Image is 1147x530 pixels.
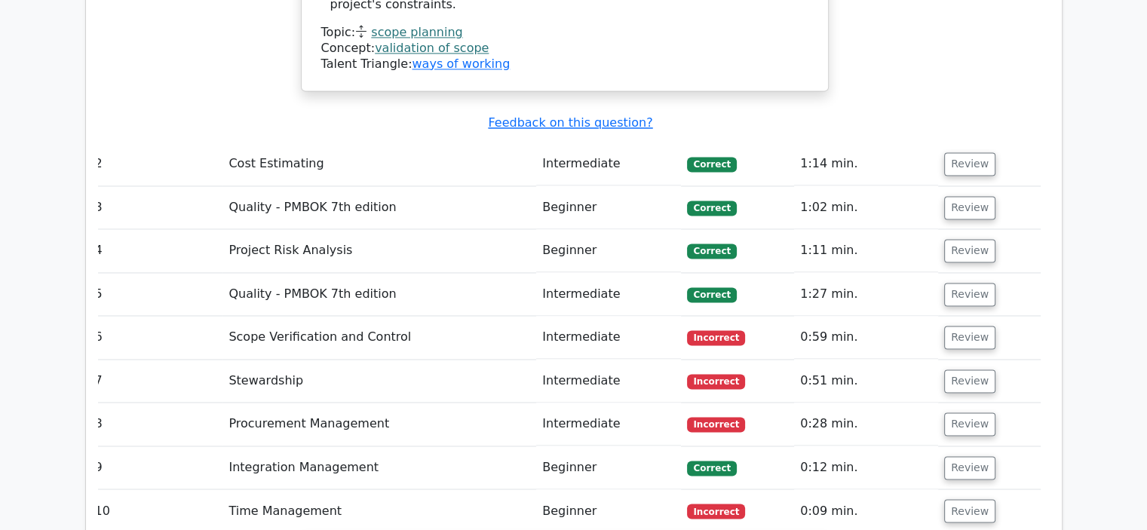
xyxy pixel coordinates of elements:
td: 3 [89,186,223,229]
td: Intermediate [536,316,681,359]
td: 0:51 min. [794,360,938,403]
td: 7 [89,360,223,403]
td: 0:28 min. [794,403,938,446]
span: Correct [687,461,736,476]
td: Quality - PMBOK 7th edition [222,273,536,316]
span: Incorrect [687,330,745,345]
td: 8 [89,403,223,446]
button: Review [944,456,995,479]
td: Intermediate [536,360,681,403]
button: Review [944,412,995,436]
td: 5 [89,273,223,316]
a: scope planning [371,25,462,39]
button: Review [944,369,995,393]
td: 1:14 min. [794,142,938,185]
td: 9 [89,446,223,489]
td: Scope Verification and Control [222,316,536,359]
div: Topic: [321,25,808,41]
button: Review [944,152,995,176]
td: 6 [89,316,223,359]
td: Beginner [536,446,681,489]
td: 1:02 min. [794,186,938,229]
td: Intermediate [536,273,681,316]
td: 1:11 min. [794,229,938,272]
span: Incorrect [687,504,745,519]
a: Feedback on this question? [488,115,652,130]
button: Review [944,196,995,219]
td: Stewardship [222,360,536,403]
span: Correct [687,287,736,302]
td: Quality - PMBOK 7th edition [222,186,536,229]
div: Talent Triangle: [321,25,808,72]
button: Review [944,239,995,262]
td: Integration Management [222,446,536,489]
td: 0:12 min. [794,446,938,489]
button: Review [944,283,995,306]
td: Project Risk Analysis [222,229,536,272]
td: 4 [89,229,223,272]
td: Beginner [536,229,681,272]
td: Beginner [536,186,681,229]
td: Procurement Management [222,403,536,446]
td: 0:59 min. [794,316,938,359]
a: ways of working [412,57,510,71]
span: Correct [687,157,736,172]
button: Review [944,326,995,349]
a: validation of scope [375,41,489,55]
span: Incorrect [687,374,745,389]
td: Intermediate [536,403,681,446]
td: 1:27 min. [794,273,938,316]
div: Concept: [321,41,808,57]
td: Intermediate [536,142,681,185]
button: Review [944,499,995,522]
td: 2 [89,142,223,185]
span: Correct [687,201,736,216]
td: Cost Estimating [222,142,536,185]
span: Incorrect [687,417,745,432]
span: Correct [687,244,736,259]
